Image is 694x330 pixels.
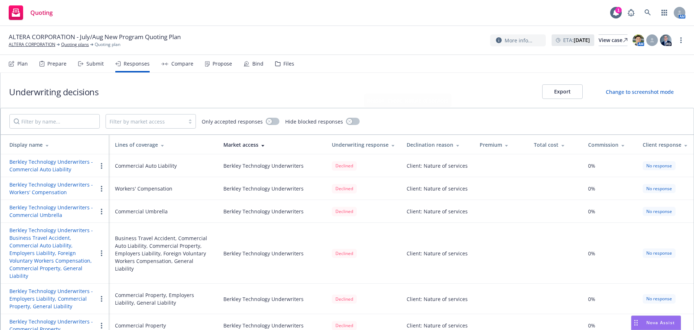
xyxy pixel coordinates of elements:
button: Berkley Technology Underwriters - Commercial Auto Liability [9,158,97,173]
div: No response [643,161,676,170]
span: Declined [332,206,357,216]
span: ETA : [563,36,590,44]
div: View case [599,35,627,46]
div: Client: Nature of services [407,250,468,257]
button: More info... [490,34,546,46]
div: Files [283,61,294,67]
span: Nova Assist [646,319,675,326]
div: Propose [213,61,232,67]
span: 0% [588,322,595,329]
span: Only accepted responses [202,118,263,125]
span: Hide blocked responses [285,118,343,125]
button: Berkley Technology Underwriters - Employers Liability, Commercial Property, General Liability [9,287,97,310]
div: Commercial Umbrella [115,208,168,215]
div: Total cost [534,141,577,149]
div: No response [643,248,676,258]
div: Client: Nature of services [407,295,468,303]
div: Commercial Property [115,322,166,329]
div: Client: Nature of services [407,185,468,192]
div: Premium [480,141,522,149]
div: No response [643,184,676,193]
span: 0% [588,250,595,257]
div: 1 [615,7,622,13]
div: Commercial Property, Employers Liability, General Liability [115,291,212,306]
div: Declined [332,184,357,193]
a: Search [641,5,655,20]
div: Responses [124,61,150,67]
div: Declined [332,161,357,170]
div: Lines of coverage [115,141,212,149]
span: Quoting [30,10,53,16]
img: photo [633,34,644,46]
div: Workers' Compensation [115,185,172,192]
div: Declination reason [407,141,468,149]
div: Client: Nature of services [407,162,468,170]
img: photo [660,34,672,46]
strong: [DATE] [574,37,590,43]
div: Plan [17,61,28,67]
div: Submit [86,61,104,67]
span: Quoting plan [95,41,120,48]
div: Bind [252,61,264,67]
span: 0% [588,208,595,215]
button: Berkley Technology Underwriters - Commercial Umbrella [9,204,97,219]
div: Commission [588,141,631,149]
button: Berkley Technology Underwriters - Workers' Compensation [9,181,97,196]
div: Client: Nature of services [407,322,468,329]
a: more [677,36,685,45]
a: Report a Bug [624,5,638,20]
h1: Underwriting decisions [9,86,98,98]
div: No response [643,294,676,303]
div: Display name [9,141,103,149]
input: Filter by name... [9,114,100,129]
button: Berkley Technology Underwriters - Business Travel Accident, Commercial Auto Liability, Employers ... [9,226,97,280]
div: Berkley Technology Underwriters [223,295,304,303]
button: Change to screenshot mode [594,84,685,99]
div: Commercial Auto Liability [115,162,177,170]
div: Compare [171,61,193,67]
div: Berkley Technology Underwriters [223,322,304,329]
div: Berkley Technology Underwriters [223,250,304,257]
div: Change to screenshot mode [606,88,674,96]
span: Declined [332,184,357,193]
button: Nova Assist [631,316,681,330]
a: View case [599,34,627,46]
div: Declined [332,321,357,330]
div: Business Travel Accident, Commercial Auto Liability, Commercial Property, Employers Liability, Fo... [115,234,212,272]
div: No response [643,207,676,216]
span: 0% [588,185,595,192]
span: 0% [588,295,595,303]
a: ALTERA CORPORATION [9,41,55,48]
div: Client response [643,141,688,149]
div: Declined [332,207,357,216]
div: Prepare [47,61,67,67]
div: Underwriting response [332,141,395,149]
a: Switch app [657,5,672,20]
button: Export [542,84,583,99]
span: ALTERA CORPORATION - July/Aug New Program Quoting Plan [9,33,181,41]
div: Market access [223,141,320,149]
span: 0% [588,162,595,170]
div: Berkley Technology Underwriters [223,185,304,192]
span: More info... [505,37,532,44]
a: Quoting [6,3,56,23]
div: Drag to move [631,316,641,330]
div: Client: Nature of services [407,208,468,215]
div: Declined [332,249,357,258]
div: Berkley Technology Underwriters [223,208,304,215]
a: Quoting plans [61,41,89,48]
div: Declined [332,295,357,304]
div: Berkley Technology Underwriters [223,162,304,170]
